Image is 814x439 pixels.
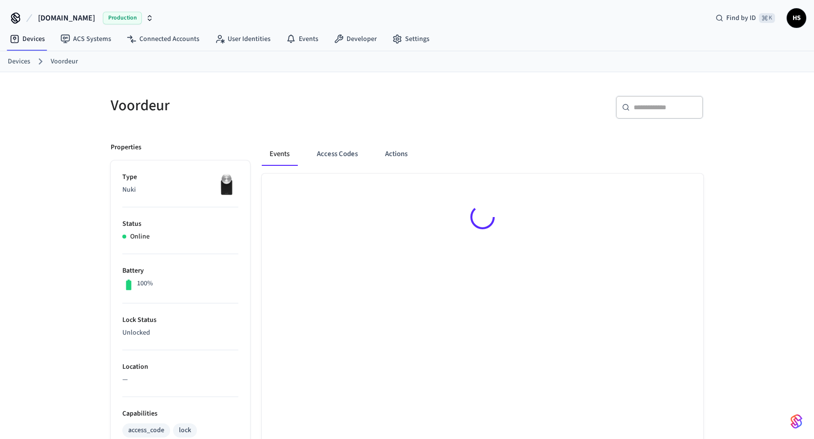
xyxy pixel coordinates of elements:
[51,57,78,67] a: Voordeur
[122,315,238,325] p: Lock Status
[128,425,164,436] div: access_code
[38,12,95,24] span: [DOMAIN_NAME]
[122,185,238,195] p: Nuki
[122,409,238,419] p: Capabilities
[119,30,207,48] a: Connected Accounts
[262,142,297,166] button: Events
[53,30,119,48] a: ACS Systems
[377,142,415,166] button: Actions
[207,30,278,48] a: User Identities
[262,142,703,166] div: ant example
[708,9,783,27] div: Find by ID⌘ K
[791,414,802,429] img: SeamLogoGradient.69752ec5.svg
[122,266,238,276] p: Battery
[788,9,805,27] span: HS
[214,172,238,197] img: Nuki Smart Lock 3.0 Pro Black, Front
[278,30,326,48] a: Events
[111,142,141,153] p: Properties
[111,96,401,116] h5: Voordeur
[326,30,385,48] a: Developer
[103,12,142,24] span: Production
[122,172,238,182] p: Type
[122,328,238,338] p: Unlocked
[385,30,437,48] a: Settings
[122,375,238,385] p: —
[8,57,30,67] a: Devices
[130,232,150,242] p: Online
[787,8,806,28] button: HS
[122,219,238,229] p: Status
[179,425,191,436] div: lock
[122,362,238,372] p: Location
[309,142,366,166] button: Access Codes
[726,13,756,23] span: Find by ID
[2,30,53,48] a: Devices
[759,13,775,23] span: ⌘ K
[137,279,153,289] p: 100%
